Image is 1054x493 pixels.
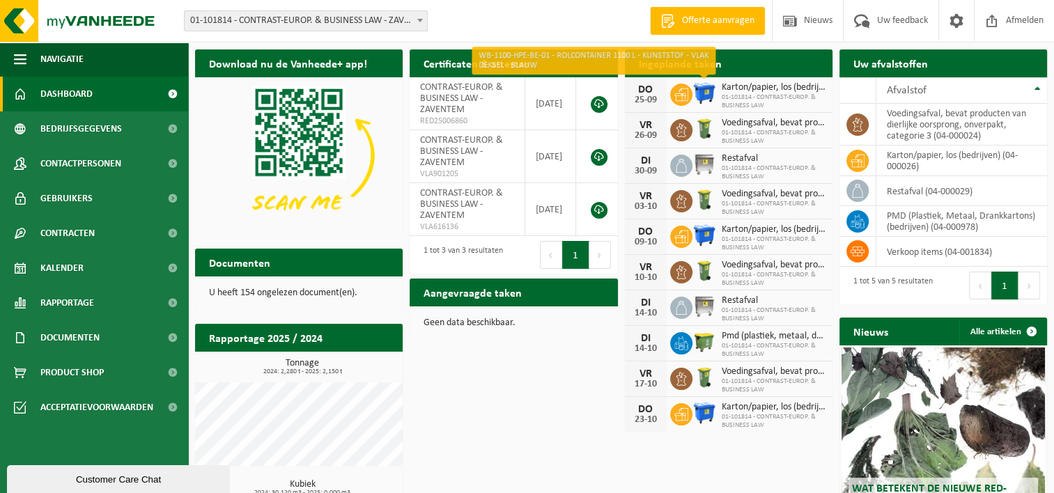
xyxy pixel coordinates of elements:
[420,135,503,168] span: CONTRAST-EUROP. & BUSINESS LAW - ZAVENTEM
[722,271,826,288] span: 01-101814 - CONTRAST-EUROP. & BUSINESS LAW
[562,241,589,269] button: 1
[632,333,660,344] div: DI
[692,224,716,247] img: WB-1100-HPE-BE-01
[185,11,427,31] span: 01-101814 - CONTRAST-EUROP. & BUSINESS LAW - ZAVENTEM
[632,237,660,247] div: 09-10
[692,117,716,141] img: WB-0140-HPE-GN-50
[722,377,826,394] span: 01-101814 - CONTRAST-EUROP. & BUSINESS LAW
[876,237,1047,267] td: verkoop items (04-001834)
[420,188,503,221] span: CONTRAST-EUROP. & BUSINESS LAW - ZAVENTEM
[525,183,577,236] td: [DATE]
[722,402,826,413] span: Karton/papier, los (bedrijven)
[40,181,93,216] span: Gebruikers
[40,111,122,146] span: Bedrijfsgegevens
[692,259,716,283] img: WB-0140-HPE-GN-50
[7,462,233,493] iframe: chat widget
[632,95,660,105] div: 25-09
[632,155,660,166] div: DI
[299,351,401,379] a: Bekijk rapportage
[887,85,927,96] span: Afvalstof
[692,152,716,176] img: WB-1100-GAL-GY-02
[410,49,544,77] h2: Certificaten & attesten
[722,118,826,129] span: Voedingsafval, bevat producten van dierlijke oorsprong, onverpakt, categorie 3
[632,202,660,212] div: 03-10
[40,251,84,285] span: Kalender
[184,10,428,31] span: 01-101814 - CONTRAST-EUROP. & BUSINESS LAW - ZAVENTEM
[632,368,660,379] div: VR
[692,401,716,425] img: WB-1100-HPE-BE-01
[417,240,503,270] div: 1 tot 3 van 3 resultaten
[839,318,902,345] h2: Nieuws
[722,295,826,306] span: Restafval
[959,318,1046,345] a: Alle artikelen
[420,221,514,233] span: VLA616136
[632,404,660,415] div: DO
[632,415,660,425] div: 23-10
[632,379,660,389] div: 17-10
[632,191,660,202] div: VR
[202,359,403,375] h3: Tonnage
[40,216,95,251] span: Contracten
[722,342,826,359] span: 01-101814 - CONTRAST-EUROP. & BUSINESS LAW
[722,93,826,110] span: 01-101814 - CONTRAST-EUROP. & BUSINESS LAW
[40,320,100,355] span: Documenten
[650,7,765,35] a: Offerte aanvragen
[991,272,1018,299] button: 1
[589,241,611,269] button: Next
[722,224,826,235] span: Karton/papier, los (bedrijven)
[424,318,603,328] p: Geen data beschikbaar.
[420,116,514,127] span: RED25006860
[722,82,826,93] span: Karton/papier, los (bedrijven)
[839,49,942,77] h2: Uw afvalstoffen
[692,81,716,105] img: WB-1100-HPE-BE-01
[209,288,389,298] p: U heeft 154 ongelezen document(en).
[692,366,716,389] img: WB-0140-HPE-GN-50
[540,241,562,269] button: Previous
[195,324,336,351] h2: Rapportage 2025 / 2024
[722,129,826,146] span: 01-101814 - CONTRAST-EUROP. & BUSINESS LAW
[632,344,660,354] div: 14-10
[40,77,93,111] span: Dashboard
[876,206,1047,237] td: PMD (Plastiek, Metaal, Drankkartons) (bedrijven) (04-000978)
[40,355,104,390] span: Product Shop
[420,82,503,115] span: CONTRAST-EUROP. & BUSINESS LAW - ZAVENTEM
[195,249,284,276] h2: Documenten
[625,49,736,77] h2: Ingeplande taken
[195,77,403,233] img: Download de VHEPlus App
[410,279,536,306] h2: Aangevraagde taken
[692,330,716,354] img: WB-1100-HPE-GN-50
[632,308,660,318] div: 14-10
[969,272,991,299] button: Previous
[1018,272,1040,299] button: Next
[195,49,381,77] h2: Download nu de Vanheede+ app!
[525,130,577,183] td: [DATE]
[722,331,826,342] span: Pmd (plastiek, metaal, drankkartons) (bedrijven)
[846,270,933,301] div: 1 tot 5 van 5 resultaten
[420,169,514,180] span: VLA901205
[692,295,716,318] img: WB-1100-GAL-GY-02
[722,189,826,200] span: Voedingsafval, bevat producten van dierlijke oorsprong, onverpakt, categorie 3
[722,260,826,271] span: Voedingsafval, bevat producten van dierlijke oorsprong, onverpakt, categorie 3
[722,164,826,181] span: 01-101814 - CONTRAST-EUROP. & BUSINESS LAW
[525,77,577,130] td: [DATE]
[692,188,716,212] img: WB-0140-HPE-GN-50
[876,104,1047,146] td: voedingsafval, bevat producten van dierlijke oorsprong, onverpakt, categorie 3 (04-000024)
[722,366,826,377] span: Voedingsafval, bevat producten van dierlijke oorsprong, onverpakt, categorie 3
[722,413,826,430] span: 01-101814 - CONTRAST-EUROP. & BUSINESS LAW
[40,285,94,320] span: Rapportage
[632,166,660,176] div: 30-09
[632,120,660,131] div: VR
[202,368,403,375] span: 2024: 2,280 t - 2025: 2,150 t
[632,262,660,273] div: VR
[722,306,826,323] span: 01-101814 - CONTRAST-EUROP. & BUSINESS LAW
[876,146,1047,176] td: karton/papier, los (bedrijven) (04-000026)
[722,200,826,217] span: 01-101814 - CONTRAST-EUROP. & BUSINESS LAW
[632,226,660,237] div: DO
[722,153,826,164] span: Restafval
[876,176,1047,206] td: restafval (04-000029)
[40,146,121,181] span: Contactpersonen
[722,235,826,252] span: 01-101814 - CONTRAST-EUROP. & BUSINESS LAW
[679,14,758,28] span: Offerte aanvragen
[632,131,660,141] div: 26-09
